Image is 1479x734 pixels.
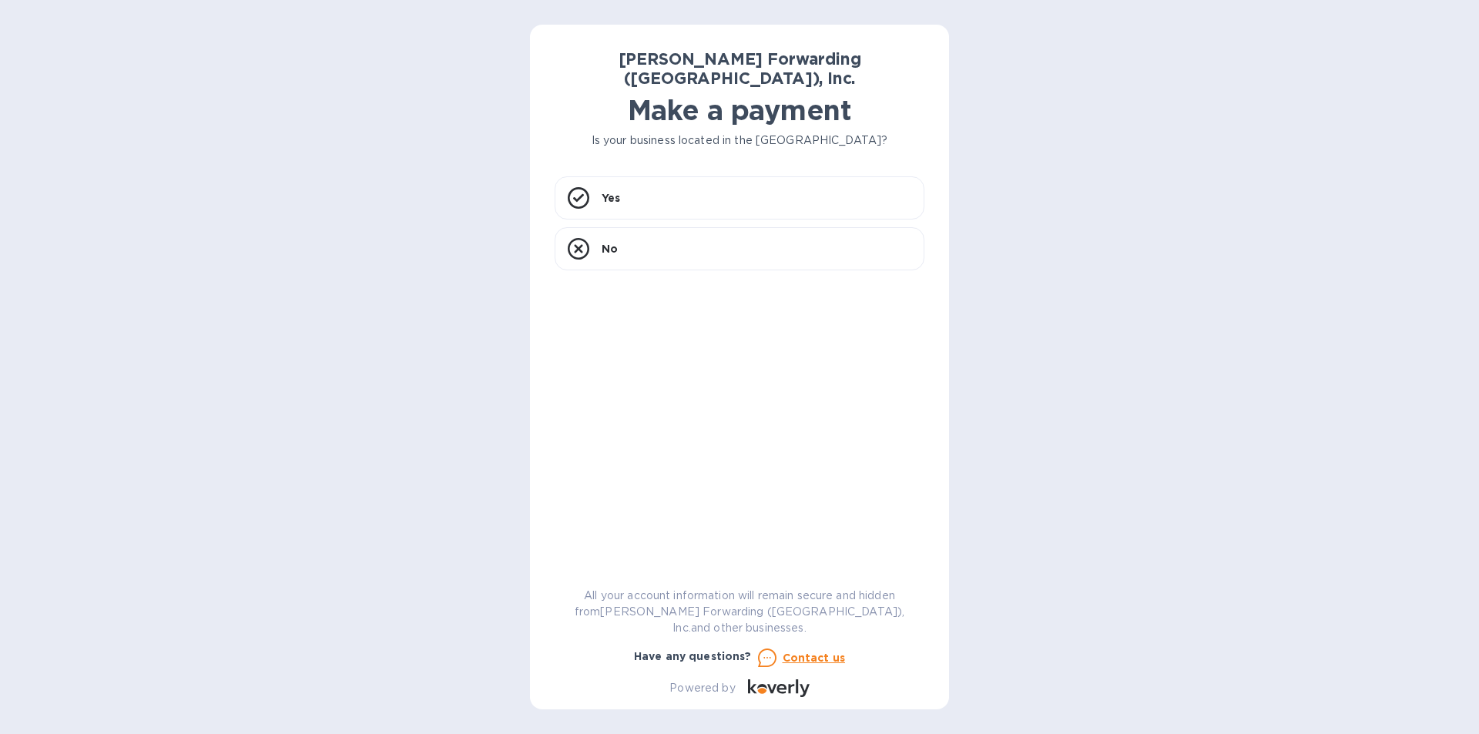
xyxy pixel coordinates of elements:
p: Is your business located in the [GEOGRAPHIC_DATA]? [555,132,924,149]
b: [PERSON_NAME] Forwarding ([GEOGRAPHIC_DATA]), Inc. [619,49,861,88]
p: Powered by [669,680,735,696]
p: Yes [602,190,620,206]
p: No [602,241,618,256]
p: All your account information will remain secure and hidden from [PERSON_NAME] Forwarding ([GEOGRA... [555,588,924,636]
u: Contact us [783,652,846,664]
b: Have any questions? [634,650,752,662]
h1: Make a payment [555,94,924,126]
